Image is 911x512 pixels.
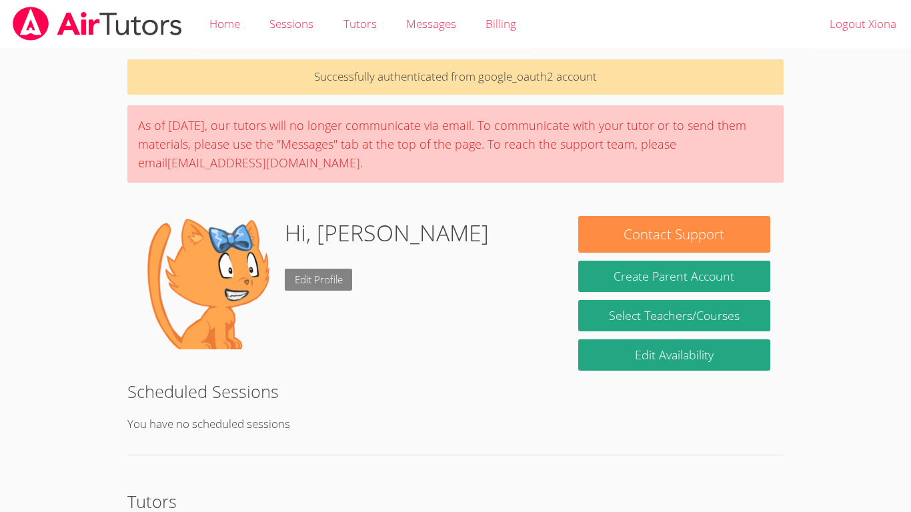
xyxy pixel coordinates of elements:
[578,300,770,331] a: Select Teachers/Courses
[285,216,489,250] h1: Hi, [PERSON_NAME]
[578,261,770,292] button: Create Parent Account
[406,16,456,31] span: Messages
[578,216,770,253] button: Contact Support
[11,7,183,41] img: airtutors_banner-c4298cdbf04f3fff15de1276eac7730deb9818008684d7c2e4769d2f7ddbe033.png
[141,216,274,349] img: default.png
[127,379,784,404] h2: Scheduled Sessions
[578,339,770,371] a: Edit Availability
[127,105,784,183] div: As of [DATE], our tutors will no longer communicate via email. To communicate with your tutor or ...
[285,269,353,291] a: Edit Profile
[127,415,784,434] p: You have no scheduled sessions
[127,59,784,95] p: Successfully authenticated from google_oauth2 account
